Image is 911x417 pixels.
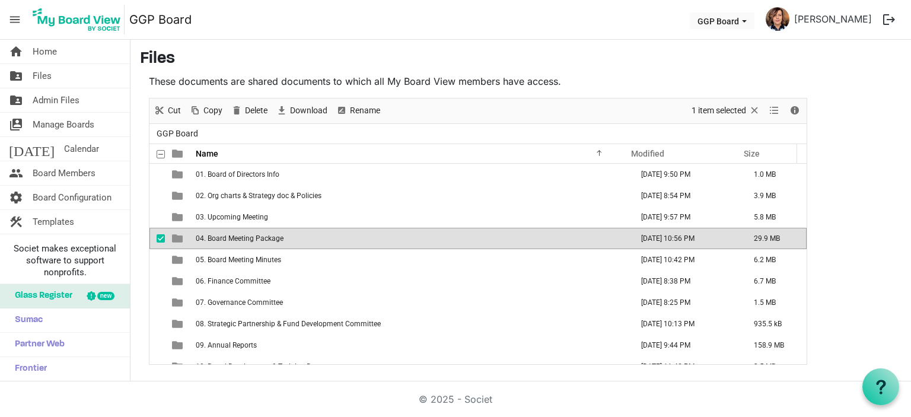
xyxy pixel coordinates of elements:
span: folder_shared [9,64,23,88]
span: Home [33,40,57,63]
td: September 19, 2023 11:42 PM column header Modified [629,356,741,377]
td: is template cell column header type [165,185,192,206]
td: 935.5 kB is template cell column header Size [741,313,807,335]
td: is template cell column header type [165,313,192,335]
td: checkbox [149,356,165,377]
span: Files [33,64,52,88]
div: Download [272,98,332,123]
td: is template cell column header type [165,164,192,185]
button: Rename [334,103,383,118]
div: Clear selection [687,98,765,123]
span: Board Configuration [33,186,112,209]
td: is template cell column header type [165,206,192,228]
span: Download [289,103,329,118]
td: August 08, 2025 9:50 PM column header Modified [629,164,741,185]
button: View dropdownbutton [767,103,781,118]
span: home [9,40,23,63]
span: Sumac [9,308,43,332]
span: 01. Board of Directors Info [196,170,279,179]
button: Copy [187,103,225,118]
td: August 08, 2025 9:44 PM column header Modified [629,335,741,356]
span: folder_shared [9,88,23,112]
span: GGP Board [154,126,200,141]
td: checkbox [149,335,165,356]
h3: Files [140,49,902,69]
td: checkbox [149,206,165,228]
td: 6.7 MB is template cell column header Size [741,270,807,292]
div: Details [785,98,805,123]
td: August 08, 2025 10:42 PM column header Modified [629,249,741,270]
span: Frontier [9,357,47,381]
span: Name [196,149,218,158]
td: is template cell column header type [165,335,192,356]
span: 08. Strategic Partnership & Fund Development Committee [196,320,381,328]
td: August 08, 2025 10:13 PM column header Modified [629,313,741,335]
td: is template cell column header type [165,270,192,292]
td: 02. Org charts & Strategy doc & Policies is template cell column header Name [192,185,629,206]
td: 1.5 MB is template cell column header Size [741,292,807,313]
td: 04. Board Meeting Package is template cell column header Name [192,228,629,249]
span: Templates [33,210,74,234]
img: uKm3Z0tjzNrt_ifxu4i1A8wuTVZzUEFunqAkeVX314k-_m8m9NsWsKHE-TT1HMYbhDgpvDxYzThGqvDQaee_6Q_thumb.png [766,7,789,31]
span: 06. Finance Committee [196,277,270,285]
span: Societ makes exceptional software to support nonprofits. [5,243,125,278]
td: is template cell column header type [165,249,192,270]
div: Copy [185,98,227,123]
td: is template cell column header type [165,292,192,313]
td: checkbox [149,185,165,206]
td: is template cell column header type [165,228,192,249]
td: October 25, 2024 8:25 PM column header Modified [629,292,741,313]
span: 10. Board Development & Training Documents [196,362,343,371]
td: August 08, 2025 9:57 PM column header Modified [629,206,741,228]
span: 1 item selected [690,103,747,118]
span: menu [4,8,26,31]
td: November 26, 2024 8:54 PM column header Modified [629,185,741,206]
td: 09. Annual Reports is template cell column header Name [192,335,629,356]
td: checkbox [149,228,165,249]
span: Manage Boards [33,113,94,136]
td: 01. Board of Directors Info is template cell column header Name [192,164,629,185]
td: August 08, 2025 10:56 PM column header Modified [629,228,741,249]
span: Rename [349,103,381,118]
span: construction [9,210,23,234]
td: 6.2 MB is template cell column header Size [741,249,807,270]
div: Delete [227,98,272,123]
td: 05. Board Meeting Minutes is template cell column header Name [192,249,629,270]
td: 3.5 MB is template cell column header Size [741,356,807,377]
div: Cut [149,98,185,123]
span: people [9,161,23,185]
span: Modified [631,149,664,158]
td: checkbox [149,270,165,292]
img: My Board View Logo [29,5,125,34]
span: Calendar [64,137,99,161]
p: These documents are shared documents to which all My Board View members have access. [149,74,807,88]
span: 07. Governance Committee [196,298,283,307]
span: Size [744,149,760,158]
td: checkbox [149,313,165,335]
span: Copy [202,103,224,118]
td: checkbox [149,164,165,185]
td: 1.0 MB is template cell column header Size [741,164,807,185]
span: Partner Web [9,333,65,356]
td: 08. Strategic Partnership & Fund Development Committee is template cell column header Name [192,313,629,335]
td: 06. Finance Committee is template cell column header Name [192,270,629,292]
div: new [97,292,114,300]
span: Admin Files [33,88,79,112]
span: Cut [167,103,182,118]
td: 03. Upcoming Meeting is template cell column header Name [192,206,629,228]
button: Details [787,103,803,118]
td: 29.9 MB is template cell column header Size [741,228,807,249]
a: GGP Board [129,8,192,31]
td: 3.9 MB is template cell column header Size [741,185,807,206]
td: 158.9 MB is template cell column header Size [741,335,807,356]
td: checkbox [149,292,165,313]
button: Cut [152,103,183,118]
a: © 2025 - Societ [419,393,492,405]
span: 09. Annual Reports [196,341,257,349]
td: 10. Board Development & Training Documents is template cell column header Name [192,356,629,377]
td: checkbox [149,249,165,270]
button: GGP Board dropdownbutton [690,12,754,29]
span: Board Members [33,161,95,185]
span: 03. Upcoming Meeting [196,213,268,221]
span: 04. Board Meeting Package [196,234,284,243]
